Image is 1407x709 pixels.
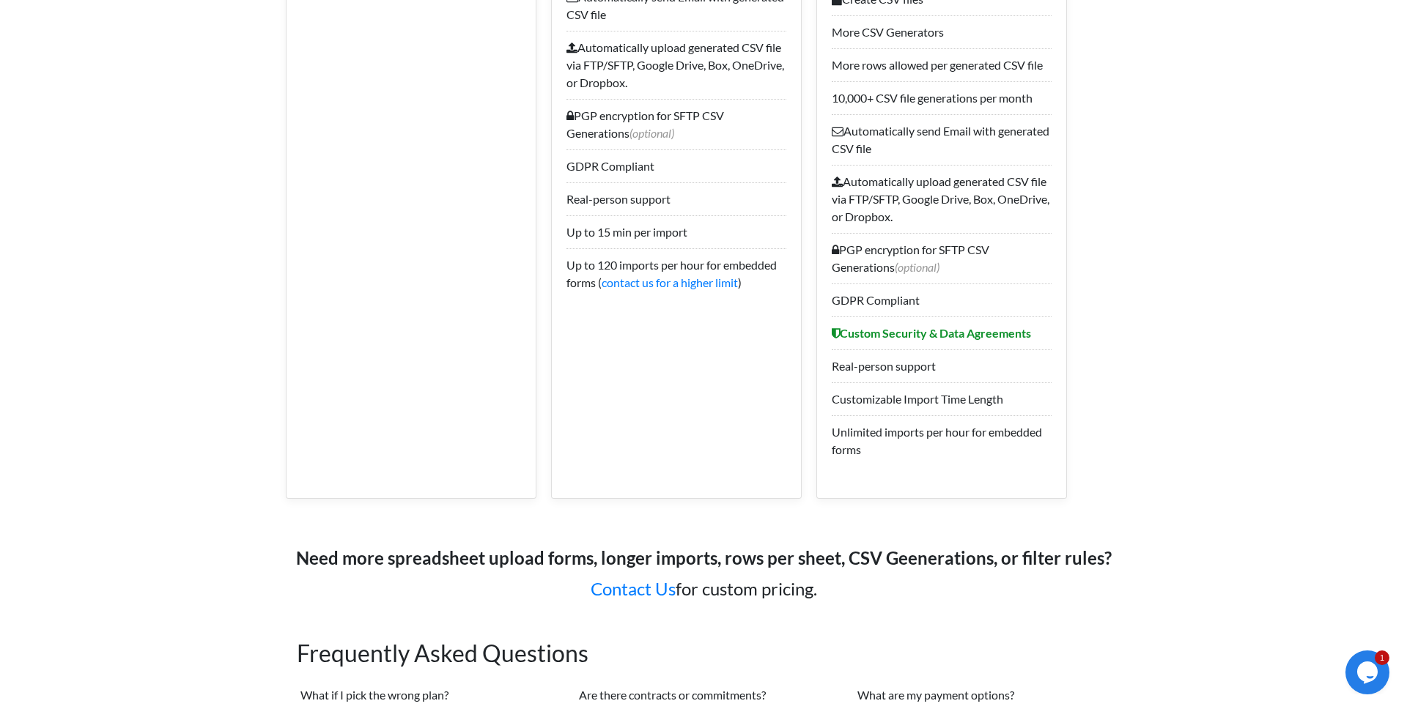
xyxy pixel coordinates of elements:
[832,165,1052,233] li: Automatically upload generated CSV file via FTP/SFTP, Google Drive, Box, OneDrive, or Dropbox.
[832,48,1052,81] li: More rows allowed per generated CSV file
[832,15,1052,48] li: More CSV Generators
[566,215,786,248] li: Up to 15 min per import
[832,283,1052,316] li: GDPR Compliant
[832,233,1052,283] li: PGP encryption for SFTP CSV Generations
[895,260,939,274] span: (optional)
[602,275,738,289] a: contact us for a higher limit
[832,326,1031,340] b: Custom Security & Data Agreements
[297,639,1110,667] h2: Frequently Asked Questions
[300,688,550,702] h6: What if I pick the wrong plan?
[832,349,1052,382] li: Real-person support
[296,547,1112,568] b: Need more spreadsheet upload forms, longer imports, rows per sheet, CSV Geenerations, or filter r...
[832,81,1052,114] li: 10,000+ CSV file generations per month
[286,513,1121,634] h5: for custom pricing.
[832,114,1052,165] li: Automatically send Email with generated CSV file
[566,31,786,99] li: Automatically upload generated CSV file via FTP/SFTP, Google Drive, Box, OneDrive, or Dropbox.
[832,415,1052,466] li: Unlimited imports per hour for embedded forms
[566,149,786,182] li: GDPR Compliant
[566,248,786,299] li: Up to 120 imports per hour for embedded forms ( )
[566,99,786,149] li: PGP encryption for SFTP CSV Generations
[629,126,674,140] span: (optional)
[857,688,1107,702] h6: What are my payment options?
[591,578,676,599] a: Contact Us
[1345,650,1392,694] iframe: chat widget
[832,382,1052,415] li: Customizable Import Time Length
[579,688,828,702] h6: Are there contracts or commitments?
[566,182,786,215] li: Real-person support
